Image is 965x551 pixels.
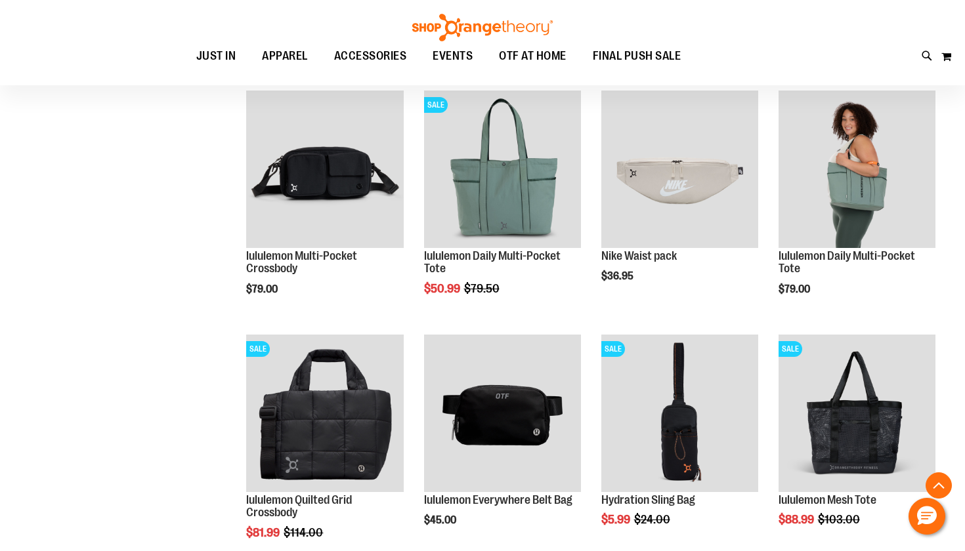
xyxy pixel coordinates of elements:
span: $45.00 [424,514,458,526]
span: $79.00 [779,283,812,295]
span: $79.50 [464,282,502,295]
span: $79.00 [246,283,280,295]
a: lululemon Multi-Pocket Crossbody [246,91,403,249]
span: $88.99 [779,513,816,526]
span: JUST IN [196,41,236,71]
img: lululemon Quilted Grid Crossbody [246,335,403,491]
a: Main view of 2024 Convention Nike Waistpack [601,91,758,249]
span: APPAREL [262,41,308,71]
a: lululemon Quilted Grid Crossbody [246,493,352,520]
a: Main view of 2024 Convention lululemon Daily Multi-Pocket Tote [779,91,935,249]
span: EVENTS [433,41,473,71]
a: Hydration Sling Bag [601,493,695,506]
img: lululemon Multi-Pocket Crossbody [246,91,403,247]
a: Nike Waist pack [601,249,677,262]
button: Back To Top [926,472,952,499]
span: $81.99 [246,526,282,539]
a: APPAREL [249,41,321,71]
a: Product image for lululemon Mesh ToteSALE [779,335,935,493]
span: SALE [424,97,448,113]
a: lululemon Daily Multi-Pocket Tote [779,249,915,275]
a: lululemon Daily Multi-Pocket ToteSALE [424,91,581,249]
a: lululemon Mesh Tote [779,493,876,506]
img: Main view of 2024 Convention lululemon Daily Multi-Pocket Tote [779,91,935,247]
a: lululemon Everywhere Belt Bag [424,335,581,493]
span: OTF AT HOME [499,41,567,71]
span: SALE [779,341,802,357]
span: $24.00 [634,513,672,526]
img: Shop Orangetheory [410,14,555,41]
a: EVENTS [419,41,486,71]
a: FINAL PUSH SALE [580,41,695,71]
span: $36.95 [601,270,635,282]
span: $114.00 [284,526,325,539]
a: lululemon Everywhere Belt Bag [424,493,572,506]
img: Product image for Hydration Sling Bag [601,335,758,491]
img: lululemon Everywhere Belt Bag [424,335,581,491]
div: product [240,84,410,329]
span: $5.99 [601,513,632,526]
img: lululemon Daily Multi-Pocket Tote [424,91,581,247]
a: lululemon Daily Multi-Pocket Tote [424,249,561,275]
span: $103.00 [818,513,862,526]
a: lululemon Quilted Grid CrossbodySALE [246,335,403,493]
span: $50.99 [424,282,462,295]
a: OTF AT HOME [486,41,580,71]
img: Main view of 2024 Convention Nike Waistpack [601,91,758,247]
span: FINAL PUSH SALE [593,41,681,71]
a: JUST IN [183,41,249,71]
span: SALE [601,341,625,357]
div: product [772,84,942,329]
img: Product image for lululemon Mesh Tote [779,335,935,491]
a: ACCESSORIES [321,41,420,71]
span: ACCESSORIES [334,41,407,71]
div: product [418,84,588,329]
a: Product image for Hydration Sling BagSALE [601,335,758,493]
span: SALE [246,341,270,357]
button: Hello, have a question? Let’s chat. [909,498,945,535]
div: product [595,84,765,316]
a: lululemon Multi-Pocket Crossbody [246,249,357,275]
